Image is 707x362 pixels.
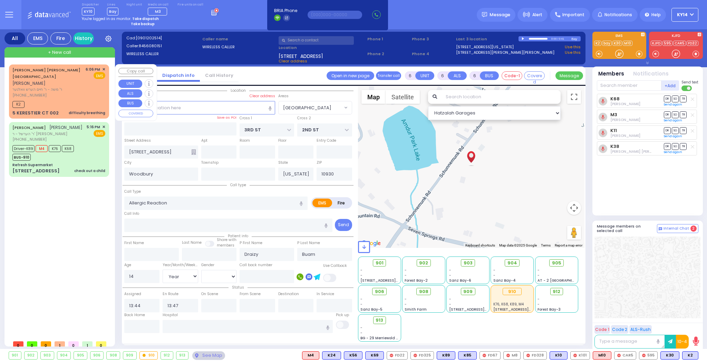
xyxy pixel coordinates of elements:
[360,296,362,302] span: -
[690,225,697,232] span: 2
[124,211,139,217] label: Call Info
[623,41,632,46] a: M10
[279,36,354,45] input: Search a contact
[551,35,557,43] div: 0:00
[68,341,79,346] span: 0
[69,110,105,115] div: difficulty breathing
[664,150,682,154] a: Send again
[376,260,384,267] span: 901
[118,68,153,74] button: Copy call
[94,72,105,79] span: EMS
[360,335,399,341] span: BG - 29 Merriewold S.
[227,88,249,93] span: Location
[82,8,95,16] span: KY10
[526,354,530,357] img: red-radio-icon.svg
[480,351,501,360] div: FD67
[9,352,21,359] div: 901
[524,71,545,80] button: Covered
[323,263,347,269] label: Use Callback
[4,32,25,44] div: All
[458,351,477,360] div: K85
[593,351,611,360] div: M10
[570,351,590,360] div: K101
[611,325,628,334] button: Code 2
[148,3,170,7] label: Medic on call
[163,320,333,333] input: Search hospital
[200,72,239,79] a: Call History
[664,134,682,138] a: Send again
[240,262,272,268] label: Call back number
[594,41,601,46] a: K2
[124,262,131,268] label: Age
[12,80,46,86] span: [PERSON_NAME]
[449,278,471,283] span: Sanz Bay-6
[118,99,142,108] button: BUS
[506,354,510,357] img: red-radio-icon.svg
[687,41,698,46] a: FD32
[27,10,73,19] img: Logo
[201,291,218,297] label: On Scene
[610,133,640,138] span: Shlome Tyrnauer
[557,35,558,43] div: /
[415,71,434,80] button: UNIT
[360,330,362,335] span: -
[163,262,198,268] div: Year/Month/Week/Day
[12,137,47,142] span: [PHONE_NUMBER]
[662,41,672,46] a: 595
[82,16,131,21] span: You're logged in as monitor.
[490,11,510,18] span: Message
[681,80,698,85] span: Send text
[124,291,141,297] label: Assigned
[414,354,417,357] img: red-radio-icon.svg
[567,226,581,240] button: Drag Pegman onto the map to open Street View
[651,41,662,46] a: KJFD
[537,302,540,307] span: -
[493,268,495,273] span: -
[126,43,200,49] label: Caller:
[217,243,234,248] span: members
[202,44,276,50] label: WIRELESS CALLER
[317,291,334,297] label: In Service
[191,149,196,155] span: Other building occupants
[302,351,319,360] div: M4
[437,351,455,360] div: BLS
[610,128,617,133] a: K11
[610,149,671,154] span: Avrohom Mier Muller
[659,227,662,231] img: comment-alt.png
[375,288,384,295] span: 906
[124,240,144,246] label: First Name
[360,273,362,278] span: -
[555,71,583,80] button: Message
[12,145,35,152] span: Driver-K89
[592,34,646,39] label: EMS
[136,35,162,41] span: [0901202514]
[441,90,561,104] input: Search location
[360,278,426,283] span: [STREET_ADDRESS][PERSON_NAME]
[41,352,54,359] div: 903
[278,138,287,143] label: Floor
[217,237,236,242] small: Share with
[317,160,322,165] label: ZIP
[86,67,100,72] span: 6:06 PM
[386,90,420,104] button: Show satellite imagery
[182,240,202,245] label: Last Name
[278,101,352,114] span: BLOOMING GROVE
[317,138,336,143] label: Entry Code
[552,260,561,267] span: 905
[661,80,679,91] button: +Add
[132,16,159,21] strong: Take dispatch
[629,325,652,334] button: ALS-Rush
[593,351,611,360] div: ALS
[602,41,612,46] a: bay
[118,110,153,117] button: COVERED
[387,351,408,360] div: FD22
[639,351,658,360] div: 595
[74,168,105,173] div: check out a child
[278,160,288,165] label: State
[201,160,219,165] label: Township
[405,268,407,273] span: -
[456,50,554,56] a: [STREET_ADDRESS][PERSON_NAME][PERSON_NAME]
[82,341,93,346] span: 1
[680,111,687,118] span: TR
[680,143,687,150] span: TR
